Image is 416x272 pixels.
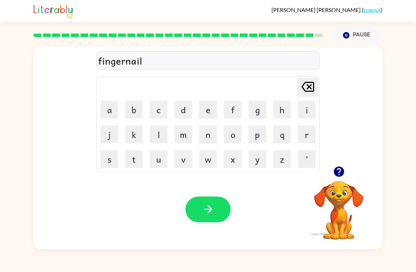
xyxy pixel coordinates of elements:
button: g [249,101,266,119]
button: o [224,126,241,143]
button: p [249,126,266,143]
button: b [125,101,143,119]
button: e [199,101,217,119]
button: f [224,101,241,119]
button: y [249,150,266,168]
button: d [175,101,192,119]
div: ( ) [271,6,383,13]
button: h [273,101,291,119]
button: n [199,126,217,143]
button: k [125,126,143,143]
button: z [273,150,291,168]
button: t [125,150,143,168]
button: j [100,126,118,143]
span: [PERSON_NAME] [PERSON_NAME] [271,6,362,13]
button: m [175,126,192,143]
img: Literably [33,3,73,18]
a: Logout [363,6,381,13]
button: q [273,126,291,143]
button: ' [298,150,316,168]
button: x [224,150,241,168]
button: c [150,101,167,119]
button: a [100,101,118,119]
button: r [298,126,316,143]
button: u [150,150,167,168]
button: i [298,101,316,119]
button: l [150,126,167,143]
button: v [175,150,192,168]
video: Your browser must support playing .mp4 files to use Literably. Please try using another browser. [304,170,374,241]
button: w [199,150,217,168]
button: Pause [331,27,383,43]
div: fingernail [98,53,318,68]
button: s [100,150,118,168]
